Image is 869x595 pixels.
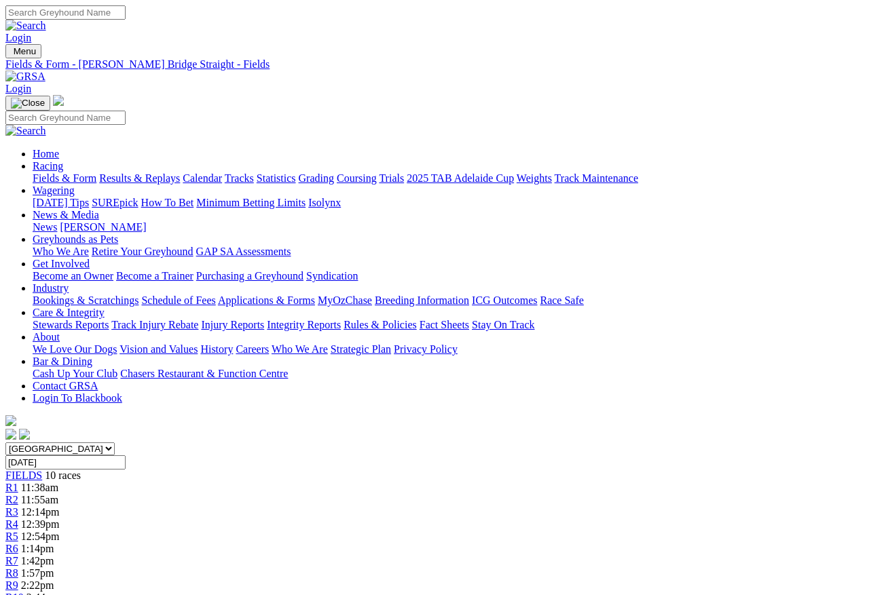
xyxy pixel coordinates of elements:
a: Syndication [306,270,358,282]
div: About [33,343,864,356]
a: Bookings & Scratchings [33,294,138,306]
a: R8 [5,567,18,579]
a: Minimum Betting Limits [196,197,306,208]
a: Strategic Plan [331,343,391,355]
div: Wagering [33,197,864,209]
img: GRSA [5,71,45,83]
button: Toggle navigation [5,96,50,111]
span: 12:54pm [21,531,60,542]
a: Track Injury Rebate [111,319,198,330]
a: SUREpick [92,197,138,208]
a: Injury Reports [201,319,264,330]
img: logo-grsa-white.png [5,415,16,426]
a: R5 [5,531,18,542]
a: Who We Are [33,246,89,257]
img: twitter.svg [19,429,30,440]
a: News & Media [33,209,99,220]
a: Bar & Dining [33,356,92,367]
a: Become a Trainer [116,270,193,282]
a: 2025 TAB Adelaide Cup [407,172,514,184]
a: Grading [299,172,334,184]
a: Tracks [225,172,254,184]
span: 12:39pm [21,518,60,530]
a: R4 [5,518,18,530]
span: 1:42pm [21,555,54,567]
a: Cash Up Your Club [33,368,117,379]
img: facebook.svg [5,429,16,440]
a: R9 [5,579,18,591]
span: 2:22pm [21,579,54,591]
input: Search [5,5,126,20]
a: R1 [5,482,18,493]
a: Careers [236,343,269,355]
a: Greyhounds as Pets [33,233,118,245]
div: Industry [33,294,864,307]
a: Care & Integrity [33,307,105,318]
a: Racing [33,160,63,172]
div: Get Involved [33,270,864,282]
a: Race Safe [540,294,583,306]
a: News [33,221,57,233]
a: Applications & Forms [218,294,315,306]
div: Fields & Form - [PERSON_NAME] Bridge Straight - Fields [5,58,864,71]
img: Search [5,125,46,137]
button: Toggle navigation [5,44,41,58]
a: Fact Sheets [420,319,469,330]
a: FIELDS [5,469,42,481]
a: Isolynx [308,197,341,208]
div: News & Media [33,221,864,233]
div: Care & Integrity [33,319,864,331]
a: Fields & Form [33,172,96,184]
a: R3 [5,506,18,518]
a: Login [5,32,31,43]
a: Login [5,83,31,94]
a: Industry [33,282,69,294]
a: Coursing [337,172,377,184]
span: 1:57pm [21,567,54,579]
a: Contact GRSA [33,380,98,391]
a: Track Maintenance [555,172,638,184]
a: Schedule of Fees [141,294,215,306]
a: Vision and Values [119,343,198,355]
span: 11:38am [21,482,58,493]
a: We Love Our Dogs [33,343,117,355]
a: Weights [517,172,552,184]
a: Integrity Reports [267,319,341,330]
a: Statistics [257,172,296,184]
div: Bar & Dining [33,368,864,380]
a: R7 [5,555,18,567]
img: Search [5,20,46,32]
input: Select date [5,455,126,469]
a: Stay On Track [472,319,534,330]
span: 10 races [45,469,81,481]
a: [PERSON_NAME] [60,221,146,233]
a: Purchasing a Greyhound [196,270,303,282]
a: Breeding Information [375,294,469,306]
div: Greyhounds as Pets [33,246,864,258]
a: Stewards Reports [33,319,109,330]
a: Who We Are [272,343,328,355]
a: History [200,343,233,355]
a: R2 [5,494,18,505]
a: Privacy Policy [394,343,458,355]
a: ICG Outcomes [472,294,537,306]
a: About [33,331,60,343]
img: logo-grsa-white.png [53,95,64,106]
a: R6 [5,543,18,554]
a: How To Bet [141,197,194,208]
a: Get Involved [33,258,90,269]
a: Chasers Restaurant & Function Centre [120,368,288,379]
span: 12:14pm [21,506,60,518]
a: Rules & Policies [344,319,417,330]
span: 1:14pm [21,543,54,554]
